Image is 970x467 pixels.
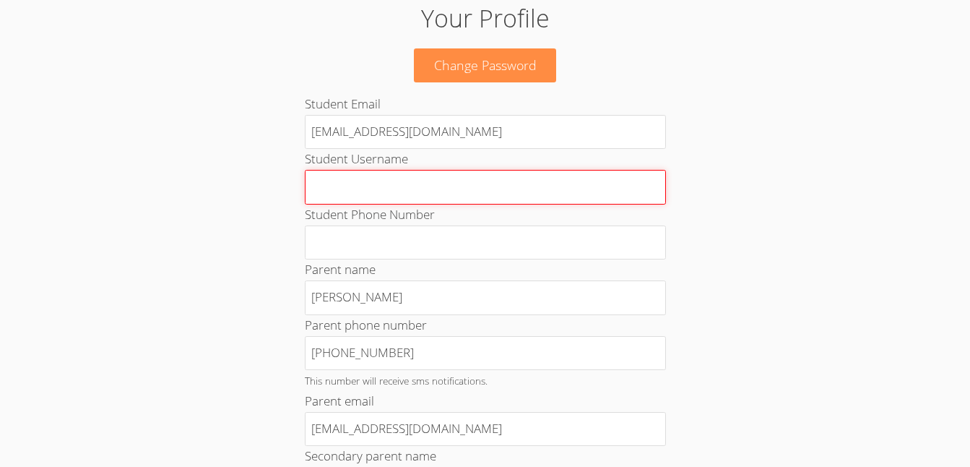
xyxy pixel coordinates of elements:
[305,317,427,333] label: Parent phone number
[305,261,376,278] label: Parent name
[305,393,374,409] label: Parent email
[305,374,488,387] small: This number will receive sms notifications.
[305,447,436,464] label: Secondary parent name
[305,95,381,112] label: Student Email
[305,150,408,167] label: Student Username
[305,206,435,223] label: Student Phone Number
[414,48,557,82] a: Change Password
